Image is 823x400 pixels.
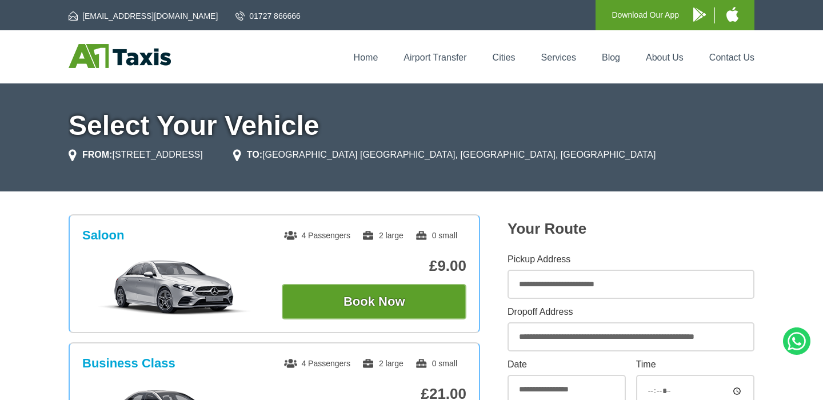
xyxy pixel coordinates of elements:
a: 01727 866666 [235,10,301,22]
label: Pickup Address [508,255,754,264]
p: £9.00 [282,257,466,275]
a: Home [354,53,378,62]
a: Airport Transfer [403,53,466,62]
h3: Business Class [82,356,175,371]
label: Time [636,360,754,369]
li: [STREET_ADDRESS] [69,148,203,162]
a: Contact Us [709,53,754,62]
h3: Saloon [82,228,124,243]
img: A1 Taxis Android App [693,7,706,22]
strong: TO: [247,150,262,159]
span: 0 small [415,359,457,368]
li: [GEOGRAPHIC_DATA] [GEOGRAPHIC_DATA], [GEOGRAPHIC_DATA], [GEOGRAPHIC_DATA] [233,148,656,162]
span: 4 Passengers [284,231,350,240]
a: About Us [646,53,684,62]
button: Book Now [282,284,466,319]
strong: FROM: [82,150,112,159]
a: [EMAIL_ADDRESS][DOMAIN_NAME] [69,10,218,22]
a: Cities [493,53,516,62]
span: 2 large [362,231,403,240]
h1: Select Your Vehicle [69,112,754,139]
img: Saloon [89,259,261,316]
img: A1 Taxis iPhone App [726,7,738,22]
span: 0 small [415,231,457,240]
a: Blog [602,53,620,62]
a: Services [541,53,576,62]
img: A1 Taxis St Albans LTD [69,44,171,68]
h2: Your Route [508,220,754,238]
label: Date [508,360,626,369]
span: 4 Passengers [284,359,350,368]
span: 2 large [362,359,403,368]
label: Dropoff Address [508,307,754,317]
p: Download Our App [612,8,679,22]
